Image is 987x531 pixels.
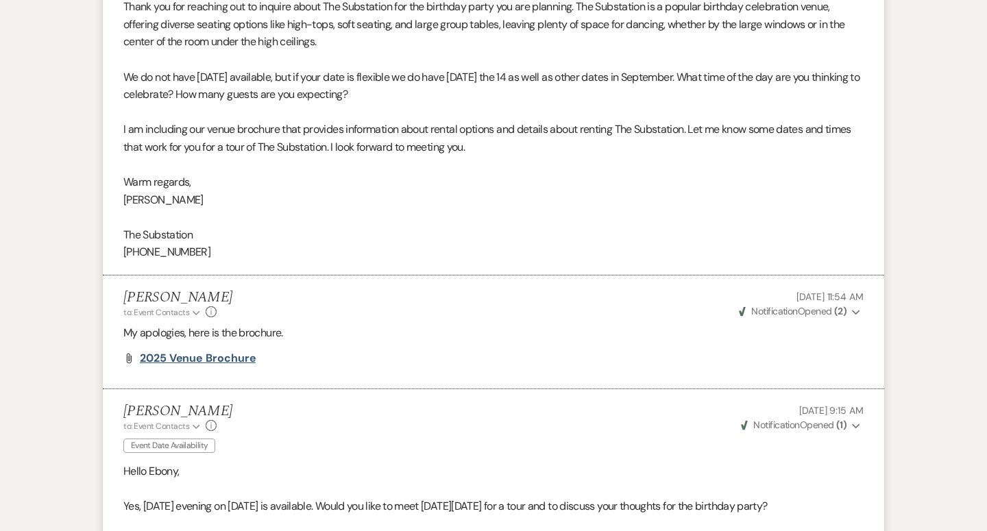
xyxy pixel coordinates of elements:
[753,419,799,431] span: Notification
[739,305,846,317] span: Opened
[123,420,202,432] button: to: Event Contacts
[123,191,864,209] p: [PERSON_NAME]
[739,418,864,432] button: NotificationOpened (1)
[123,403,232,420] h5: [PERSON_NAME]
[751,305,797,317] span: Notification
[741,419,846,431] span: Opened
[123,307,189,318] span: to: Event Contacts
[799,404,864,417] span: [DATE] 9:15 AM
[140,351,256,365] span: 2025 Venue Brochure
[123,306,202,319] button: to: Event Contacts
[737,304,864,319] button: NotificationOpened (2)
[140,353,256,364] a: 2025 Venue Brochure
[123,421,189,432] span: to: Event Contacts
[123,226,864,244] p: The Substation
[123,243,864,261] p: [PHONE_NUMBER]
[123,324,864,342] p: My apologies, here is the brochure.
[123,121,864,156] p: I am including our venue brochure that provides information about rental options and details abou...
[836,419,846,431] strong: ( 1 )
[123,289,232,306] h5: [PERSON_NAME]
[123,462,864,480] p: Hello Ebony,
[123,173,864,191] p: Warm regards,
[123,497,864,515] p: Yes, [DATE] evening on [DATE] is available. Would you like to meet [DATE][DATE] for a tour and to...
[796,291,864,303] span: [DATE] 11:54 AM
[834,305,846,317] strong: ( 2 )
[123,439,215,453] span: Event Date Availability
[123,69,864,103] p: We do not have [DATE] available, but if your date is flexible we do have [DATE] the 14 as well as...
